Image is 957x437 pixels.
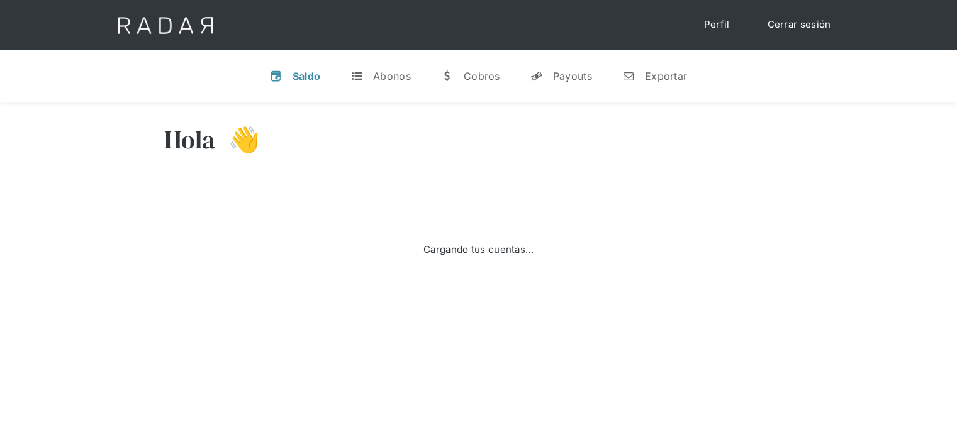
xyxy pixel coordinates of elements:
div: Cargando tus cuentas... [423,243,534,257]
div: t [350,70,363,82]
div: n [622,70,635,82]
div: w [441,70,454,82]
div: y [530,70,543,82]
div: v [270,70,283,82]
h3: 👋 [216,124,260,155]
div: Payouts [553,70,592,82]
div: Exportar [645,70,687,82]
a: Perfil [691,13,742,37]
div: Saldo [293,70,321,82]
div: Cobros [464,70,500,82]
h3: Hola [164,124,216,155]
div: Abonos [373,70,411,82]
a: Cerrar sesión [755,13,844,37]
